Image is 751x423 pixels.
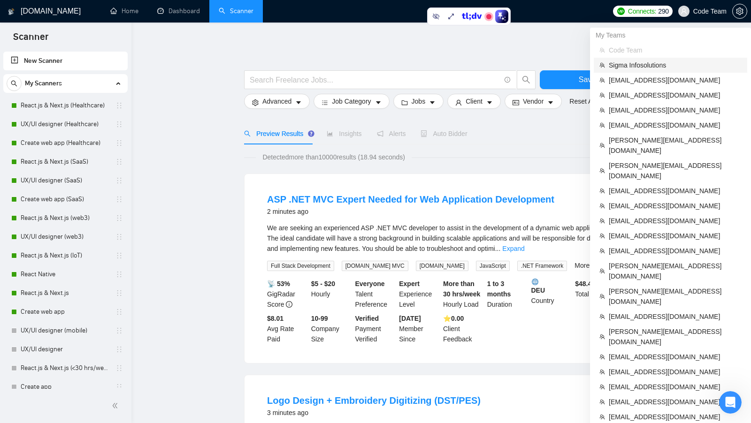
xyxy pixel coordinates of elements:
b: $5 - $20 [311,280,335,287]
span: team [599,62,605,68]
button: Save [540,70,635,89]
span: team [599,354,605,360]
button: setting [732,4,747,19]
span: caret-down [486,99,493,106]
span: [EMAIL_ADDRESS][DOMAIN_NAME] [609,90,742,100]
div: We are seeking an experienced ASP .NET MVC developer to assist in the development of a dynamic we... [267,223,615,254]
span: team [599,399,605,405]
span: caret-down [375,99,382,106]
span: team [599,233,605,239]
a: React.js & Next.js (IoT) [21,246,110,265]
span: info-circle [505,77,511,83]
span: My Scanners [25,74,62,93]
a: React.js & Next.js (Healthcare) [21,96,110,115]
span: area-chart [327,130,333,137]
span: team [599,77,605,83]
span: [EMAIL_ADDRESS][DOMAIN_NAME] [609,201,742,211]
span: Code Team [609,45,742,55]
span: setting [733,8,747,15]
a: UX/UI designer (web3) [21,227,110,246]
a: dashboardDashboard [157,7,200,15]
span: team [599,218,605,224]
a: Create web app [21,302,110,321]
span: user [455,99,462,106]
div: Country [529,279,574,310]
span: team [599,47,605,53]
button: search [7,76,22,91]
span: double-left [112,401,121,410]
div: Avg Rate Paid [265,313,309,344]
a: New Scanner [11,52,120,70]
a: React.js & Next.js [21,284,110,302]
span: [PERSON_NAME][EMAIL_ADDRESS][DOMAIN_NAME] [609,160,742,181]
div: GigRadar Score [265,279,309,310]
span: team [599,334,605,340]
span: user [681,8,687,15]
a: Logo Design + Embroidery Digitizing (DST/PES) [267,395,481,406]
a: Create web app (SaaS) [21,190,110,209]
button: userClientcaret-down [447,94,501,109]
span: [PERSON_NAME][EMAIL_ADDRESS][DOMAIN_NAME] [609,286,742,307]
span: team [599,294,605,299]
b: DEU [531,279,572,294]
b: $8.01 [267,315,284,322]
button: settingAdvancedcaret-down [244,94,310,109]
div: Total Spent [573,279,617,310]
b: [DATE] [399,315,421,322]
span: Alerts [377,130,406,137]
span: holder [115,158,123,166]
span: caret-down [295,99,302,106]
span: team [599,107,605,113]
b: ⭐️ 0.00 [443,315,464,322]
div: Tooltip anchor [307,129,315,138]
a: searchScanner [219,7,253,15]
a: UX/UI designer [21,340,110,359]
span: holder [115,121,123,128]
span: holder [115,196,123,203]
span: search [517,76,535,84]
div: Experience Level [397,279,441,310]
span: team [599,369,605,375]
span: [DOMAIN_NAME] MVC [342,261,408,271]
span: robot [421,130,427,137]
input: Search Freelance Jobs... [250,74,500,86]
a: Expand [502,245,524,252]
span: holder [115,364,123,372]
span: team [599,188,605,194]
span: [EMAIL_ADDRESS][DOMAIN_NAME] [609,231,742,241]
div: Client Feedback [441,313,485,344]
span: notification [377,130,383,137]
span: Job Category [332,96,371,106]
a: UX/UI designer (Healthcare) [21,115,110,134]
span: Vendor [523,96,544,106]
span: [EMAIL_ADDRESS][DOMAIN_NAME] [609,367,742,377]
div: Talent Preference [353,279,398,310]
div: 3 minutes ago [267,407,481,418]
span: Connects: [628,6,656,16]
span: [EMAIL_ADDRESS][DOMAIN_NAME] [609,311,742,322]
a: ASP .NET MVC Expert Needed for Web Application Development [267,194,554,204]
a: React.js & Next.js (web3) [21,209,110,227]
b: $ 48.43 [575,280,595,287]
button: search [517,70,536,89]
span: Sigma Infosolutions [609,60,742,70]
div: Duration [485,279,529,310]
div: Hourly Load [441,279,485,310]
a: homeHome [110,7,138,15]
span: holder [115,346,123,353]
span: [EMAIL_ADDRESS][DOMAIN_NAME] [609,216,742,226]
span: Auto Bidder [421,130,467,137]
span: team [599,414,605,420]
span: [EMAIL_ADDRESS][DOMAIN_NAME] [609,397,742,407]
span: team [599,268,605,274]
span: holder [115,177,123,184]
div: Payment Verified [353,313,398,344]
b: Everyone [355,280,385,287]
div: My Teams [590,28,751,43]
a: Create web app (Healthcare) [21,134,110,152]
a: UX/UI designer (SaaS) [21,171,110,190]
span: [PERSON_NAME][EMAIL_ADDRESS][DOMAIN_NAME] [609,135,742,156]
a: React.js & Next.js (SaaS) [21,152,110,171]
button: idcardVendorcaret-down [505,94,562,109]
span: Jobs [412,96,426,106]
